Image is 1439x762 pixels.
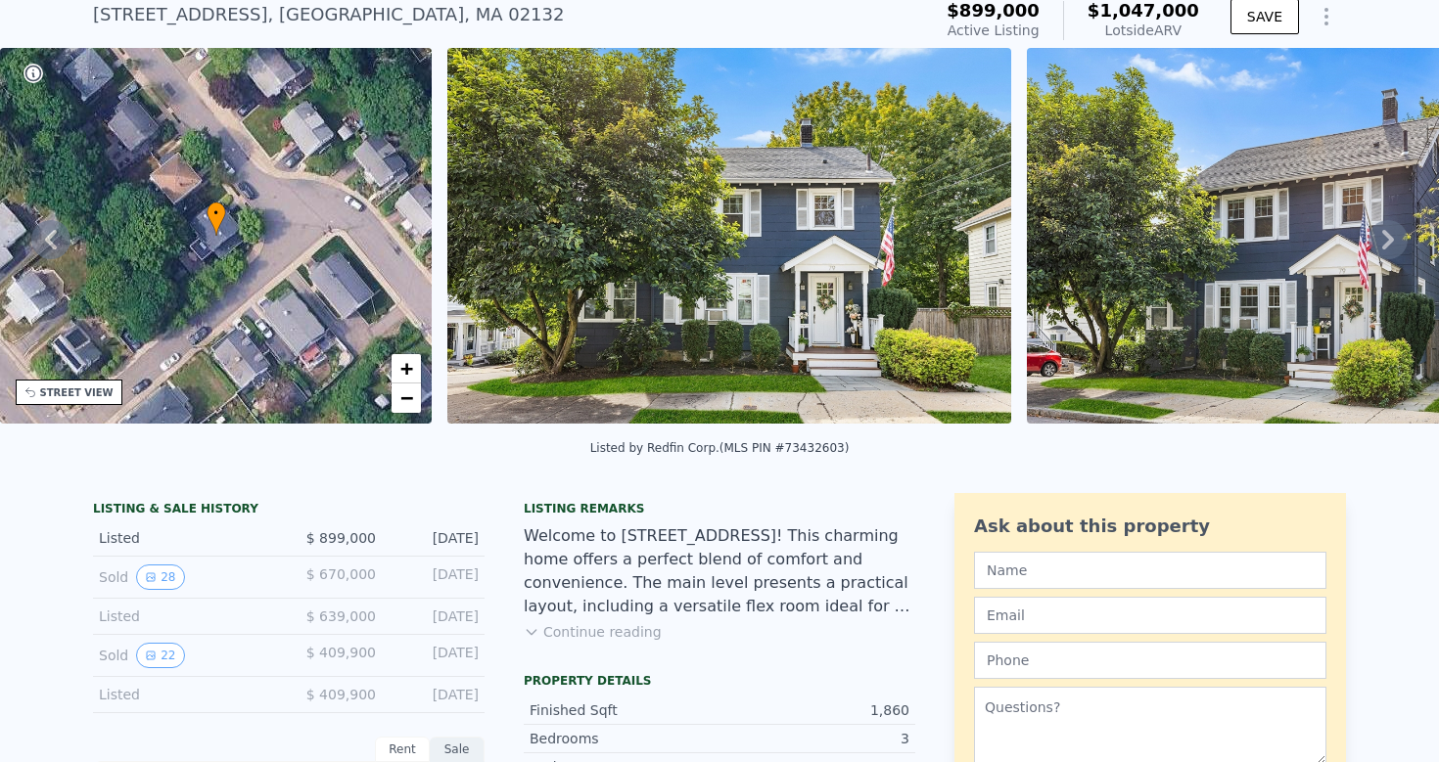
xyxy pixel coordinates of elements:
[99,606,273,626] div: Listed
[136,564,184,590] button: View historical data
[400,385,413,410] span: −
[430,737,485,762] div: Sale
[306,566,376,582] span: $ 670,000
[530,700,719,720] div: Finished Sqft
[93,501,485,520] div: LISTING & SALE HISTORY
[400,356,413,381] span: +
[306,687,376,702] span: $ 409,900
[974,513,1326,540] div: Ask about this property
[719,729,909,748] div: 3
[530,729,719,748] div: Bedrooms
[524,524,915,618] div: Welcome to [STREET_ADDRESS]! This charming home offers a perfect blend of comfort and convenience...
[306,645,376,660] span: $ 409,900
[974,552,1326,589] input: Name
[524,501,915,516] div: Listing remarks
[99,685,273,704] div: Listed
[719,700,909,720] div: 1,860
[524,622,662,642] button: Continue reading
[40,385,114,400] div: STREET VIEW
[99,643,273,668] div: Sold
[392,564,479,590] div: [DATE]
[306,608,376,624] span: $ 639,000
[392,606,479,626] div: [DATE]
[392,643,479,668] div: [DATE]
[392,354,421,383] a: Zoom in
[447,48,1011,424] img: Sale: 169716965 Parcel: 33511278
[392,685,479,704] div: [DATE]
[207,204,226,222] span: •
[1088,21,1199,40] div: Lotside ARV
[375,737,430,762] div: Rent
[948,22,1040,38] span: Active Listing
[207,202,226,236] div: •
[392,528,479,548] div: [DATE]
[99,528,273,548] div: Listed
[306,530,376,546] span: $ 899,000
[974,597,1326,634] input: Email
[136,643,184,668] button: View historical data
[590,441,850,455] div: Listed by Redfin Corp. (MLS PIN #73432603)
[93,1,564,28] div: [STREET_ADDRESS] , [GEOGRAPHIC_DATA] , MA 02132
[99,564,273,590] div: Sold
[974,642,1326,679] input: Phone
[524,673,915,689] div: Property details
[392,383,421,413] a: Zoom out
